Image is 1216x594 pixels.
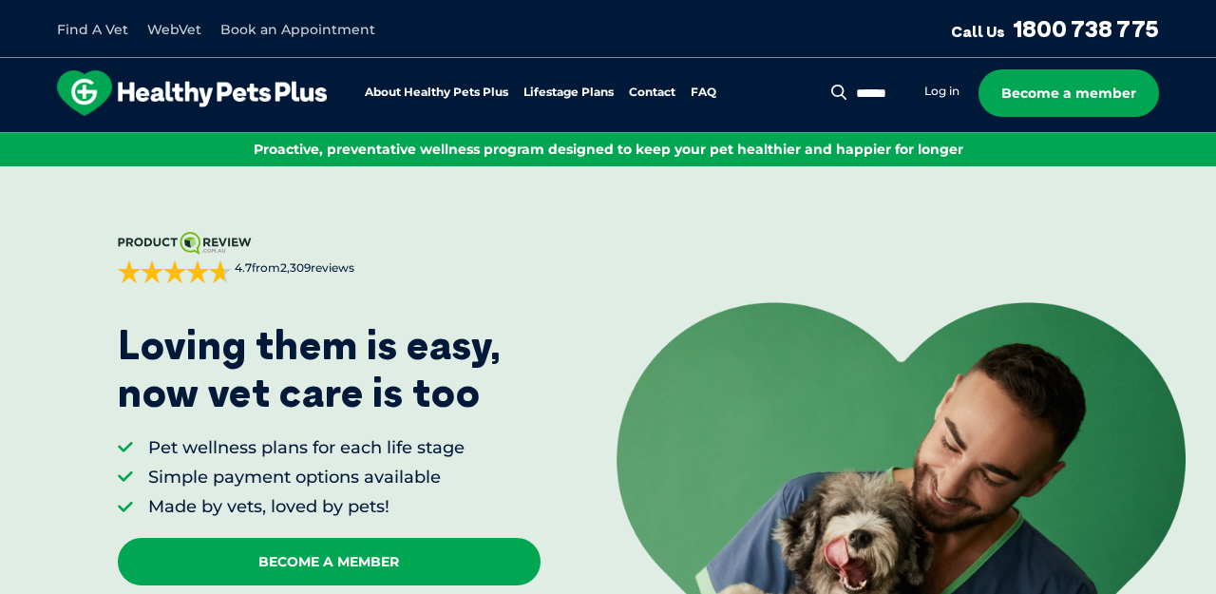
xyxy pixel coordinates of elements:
span: Proactive, preventative wellness program designed to keep your pet healthier and happier for longer [254,141,963,158]
a: 4.7from2,309reviews [118,232,541,283]
li: Simple payment options available [148,466,465,489]
a: WebVet [147,21,201,38]
strong: 4.7 [235,260,252,275]
div: 4.7 out of 5 stars [118,260,232,283]
a: Contact [629,86,675,99]
a: About Healthy Pets Plus [365,86,508,99]
a: Find A Vet [57,21,128,38]
img: hpp-logo [57,70,327,116]
a: FAQ [691,86,716,99]
span: 2,309 reviews [280,260,354,275]
a: Become A Member [118,538,541,585]
li: Made by vets, loved by pets! [148,495,465,519]
a: Become a member [978,69,1159,117]
p: Loving them is easy, now vet care is too [118,321,502,417]
a: Call Us1800 738 775 [951,14,1159,43]
span: Call Us [951,22,1005,41]
span: from [232,260,354,277]
li: Pet wellness plans for each life stage [148,436,465,460]
button: Search [827,83,851,102]
a: Lifestage Plans [523,86,614,99]
a: Log in [924,84,959,99]
a: Book an Appointment [220,21,375,38]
